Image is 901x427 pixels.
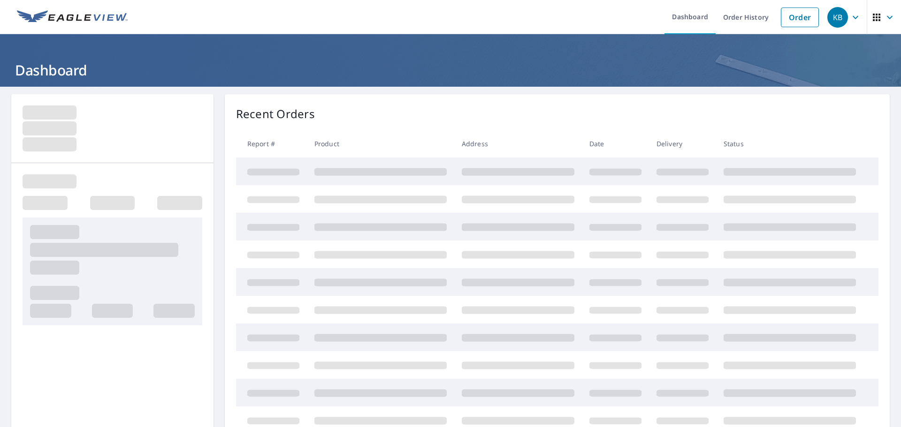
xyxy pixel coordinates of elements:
[307,130,454,157] th: Product
[716,130,863,157] th: Status
[236,130,307,157] th: Report #
[11,60,890,80] h1: Dashboard
[781,7,819,27] a: Order
[582,130,649,157] th: Date
[17,10,128,24] img: EV Logo
[827,7,848,28] div: KB
[236,105,315,122] p: Recent Orders
[454,130,582,157] th: Address
[649,130,716,157] th: Delivery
